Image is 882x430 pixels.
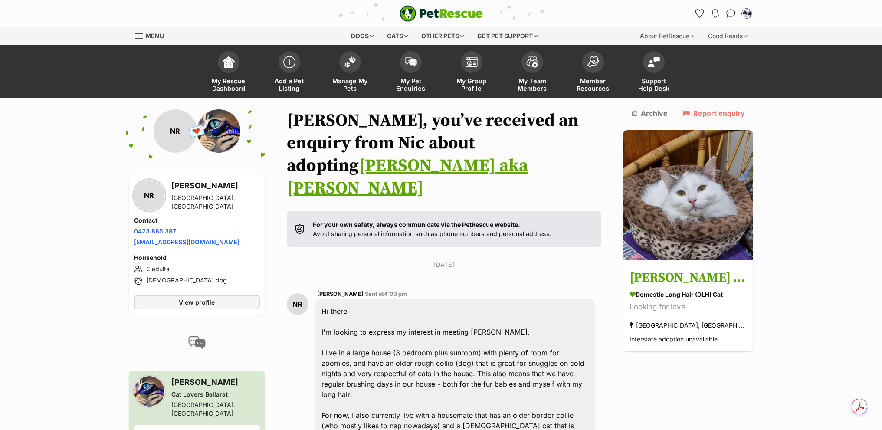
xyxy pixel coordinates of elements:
img: add-pet-listing-icon-0afa8454b4691262ce3f59096e99ab1cd57d4a30225e0717b998d2c9b9846f56.svg [283,56,295,68]
a: Manage My Pets [320,47,380,98]
span: Manage My Pets [331,77,370,92]
img: Jamilla aka Milla [623,130,753,260]
img: chat-41dd97257d64d25036548639549fe6c8038ab92f7586957e7f3b1b290dea8141.svg [726,9,735,18]
ul: Account quick links [693,7,754,20]
strong: For your own safety, always communicate via the PetRescue website. [313,221,520,228]
div: Domestic Long Hair (DLH) Cat [630,290,747,299]
span: 💌 [187,122,207,141]
span: Member Resources [574,77,613,92]
a: PetRescue [400,5,483,22]
span: My Rescue Dashboard [209,77,248,92]
img: team-members-icon-5396bd8760b3fe7c0b43da4ab00e1e3bb1a5d9ba89233759b79545d2d3fc5d0d.svg [526,56,538,68]
a: View profile [134,295,260,309]
span: View profile [179,298,215,307]
div: Cats [381,27,414,45]
a: [PERSON_NAME] aka [PERSON_NAME] [287,155,528,199]
a: Member Resources [563,47,623,98]
div: Other pets [415,27,470,45]
div: [GEOGRAPHIC_DATA], [GEOGRAPHIC_DATA] [171,194,260,211]
li: [DEMOGRAPHIC_DATA] dog [134,276,260,286]
span: My Team Members [513,77,552,92]
a: Report enquiry [683,109,745,117]
a: My Team Members [502,47,563,98]
img: conversation-icon-4a6f8262b818ee0b60e3300018af0b2d0b884aa5de6e9bcb8d3d4eeb1a70a7c4.svg [188,336,206,349]
span: Add a Pet Listing [270,77,309,92]
button: Notifications [708,7,722,20]
img: manage-my-pets-icon-02211641906a0b7f246fdf0571729dbe1e7629f14944591b6c1af311fb30b64b.svg [344,56,356,68]
a: Add a Pet Listing [259,47,320,98]
div: [GEOGRAPHIC_DATA], [GEOGRAPHIC_DATA] [630,320,747,332]
p: [DATE] [287,260,602,269]
a: My Group Profile [441,47,502,98]
img: help-desk-icon-fdf02630f3aa405de69fd3d07c3f3aa587a6932b1a1747fa1d2bba05be0121f9.svg [648,57,660,67]
div: [GEOGRAPHIC_DATA], [GEOGRAPHIC_DATA] [171,400,260,418]
img: member-resources-icon-8e73f808a243e03378d46382f2149f9095a855e16c252ad45f914b54edf8863c.svg [587,56,599,68]
span: Interstate adoption unavailable [630,336,718,343]
span: Support Help Desk [634,77,673,92]
div: NR [134,180,164,210]
span: [PERSON_NAME] [317,291,364,297]
div: Good Reads [702,27,754,45]
h4: Household [134,253,260,262]
img: catherine blew profile pic [742,9,751,18]
img: dashboard-icon-eb2f2d2d3e046f16d808141f083e7271f6b2e854fb5c12c21221c1fb7104beca.svg [223,56,235,68]
p: Avoid sharing personal information such as phone numbers and personal address. [313,220,551,239]
h3: [PERSON_NAME] [171,180,260,192]
a: Menu [135,27,170,43]
div: Dogs [345,27,380,45]
a: Archive [632,109,668,117]
a: [EMAIL_ADDRESS][DOMAIN_NAME] [134,238,239,246]
li: 2 adults [134,264,260,274]
a: [PERSON_NAME] aka [PERSON_NAME] Domestic Long Hair (DLH) Cat Looking for love [GEOGRAPHIC_DATA], ... [623,262,753,352]
img: group-profile-icon-3fa3cf56718a62981997c0bc7e787c4b2cf8bcc04b72c1350f741eb67cf2f40e.svg [466,57,478,67]
img: Cat Lovers Ballarat profile pic [197,109,240,153]
div: NR [287,293,308,315]
a: My Pet Enquiries [380,47,441,98]
button: My account [740,7,754,20]
span: My Pet Enquiries [391,77,430,92]
span: Menu [145,32,164,39]
div: Get pet support [471,27,544,45]
a: Support Help Desk [623,47,684,98]
a: My Rescue Dashboard [198,47,259,98]
span: 4:03 pm [384,291,407,297]
a: Conversations [724,7,738,20]
a: Favourites [693,7,707,20]
h1: [PERSON_NAME], you’ve received an enquiry from Nic about adopting [287,109,602,200]
span: Sent at [365,291,407,297]
img: logo-e224e6f780fb5917bec1dbf3a21bbac754714ae5b6737aabdf751b685950b380.svg [400,5,483,22]
img: notifications-46538b983faf8c2785f20acdc204bb7945ddae34d4c08c2a6579f10ce5e182be.svg [712,9,718,18]
span: My Group Profile [452,77,491,92]
img: pet-enquiries-icon-7e3ad2cf08bfb03b45e93fb7055b45f3efa6380592205ae92323e6603595dc1f.svg [405,57,417,67]
h4: Contact [134,216,260,225]
div: Cat Lovers Ballarat [171,390,260,399]
h3: [PERSON_NAME] [171,376,260,388]
div: About PetRescue [634,27,700,45]
h3: [PERSON_NAME] aka [PERSON_NAME] [630,269,747,288]
div: NR [154,109,197,153]
img: Cat Lovers Ballarat profile pic [134,376,164,407]
div: Looking for love [630,302,747,313]
a: 0423 885 397 [134,227,176,235]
